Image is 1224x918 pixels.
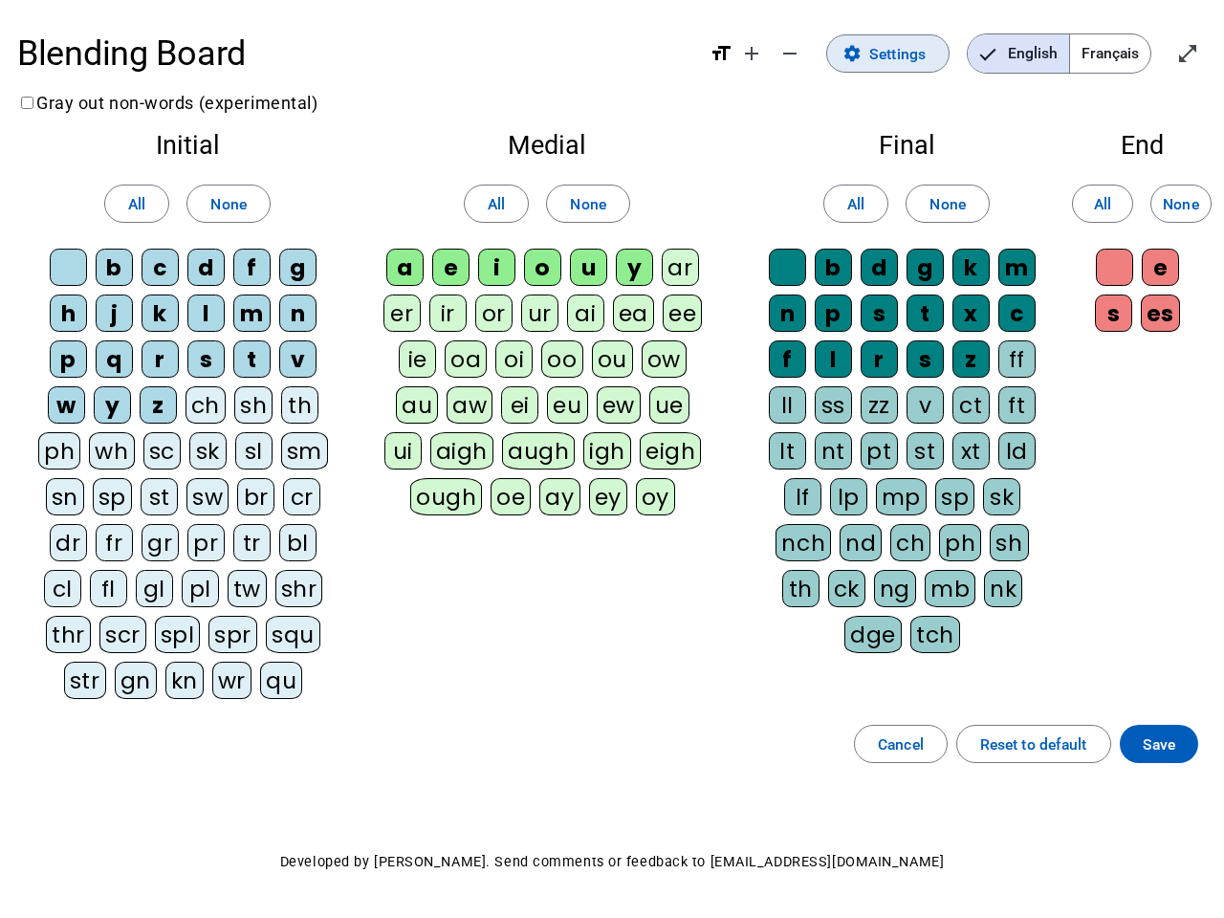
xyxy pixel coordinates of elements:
div: nk [984,570,1022,607]
div: cr [283,478,320,515]
div: fl [90,570,127,607]
div: xt [952,432,990,470]
div: i [478,249,515,286]
div: h [50,295,87,332]
div: st [907,432,944,470]
div: au [396,386,438,424]
div: oy [636,478,675,515]
div: ft [998,386,1036,424]
div: y [94,386,131,424]
div: ir [429,295,467,332]
div: nd [840,524,882,561]
div: l [187,295,225,332]
div: oe [491,478,531,515]
div: w [48,386,85,424]
div: nch [776,524,831,561]
div: sn [46,478,84,515]
span: None [1163,191,1198,217]
div: or [475,295,513,332]
div: r [142,340,179,378]
span: Cancel [878,732,924,757]
div: sh [990,524,1028,561]
div: gn [115,662,157,699]
div: ie [399,340,436,378]
div: ng [874,570,916,607]
div: mb [925,570,975,607]
div: ct [952,386,990,424]
div: ld [998,432,1036,470]
div: sp [935,478,974,515]
p: Developed by [PERSON_NAME]. Send comments or feedback to [EMAIL_ADDRESS][DOMAIN_NAME] [17,849,1207,875]
button: Settings [826,34,950,73]
div: ar [662,249,699,286]
div: nt [815,432,852,470]
div: scr [99,616,146,653]
div: k [142,295,179,332]
div: ui [384,432,422,470]
div: squ [266,616,320,653]
div: th [782,570,820,607]
div: v [279,340,317,378]
h2: Medial [375,133,719,159]
span: None [929,191,965,217]
div: tr [233,524,271,561]
div: ay [539,478,579,515]
div: g [907,249,944,286]
div: t [907,295,944,332]
button: None [186,185,270,223]
div: s [1095,295,1132,332]
span: All [488,191,505,217]
mat-icon: add [740,42,763,65]
div: f [769,340,806,378]
span: All [847,191,864,217]
span: Reset to default [980,732,1087,757]
button: None [546,185,629,223]
button: Enter full screen [1169,34,1207,73]
div: m [233,295,271,332]
span: Settings [869,41,926,67]
div: ch [890,524,930,561]
div: ei [501,386,538,424]
mat-icon: remove [778,42,801,65]
div: aw [447,386,492,424]
div: e [1142,249,1179,286]
button: Increase font size [732,34,771,73]
div: sc [143,432,181,470]
h2: Final [754,133,1060,159]
div: spr [208,616,257,653]
button: All [823,185,888,223]
div: n [769,295,806,332]
div: ee [663,295,702,332]
div: wr [212,662,251,699]
button: Save [1120,725,1198,763]
div: pr [187,524,225,561]
input: Gray out non-words (experimental) [21,97,33,109]
div: cl [44,570,81,607]
div: ough [410,478,482,515]
div: ai [567,295,604,332]
div: ck [828,570,865,607]
div: j [96,295,133,332]
div: q [96,340,133,378]
div: ss [815,386,852,424]
div: s [861,295,898,332]
span: All [128,191,145,217]
div: ch [186,386,226,424]
button: Cancel [854,725,948,763]
div: dge [844,616,902,653]
div: p [815,295,852,332]
div: pl [182,570,219,607]
div: u [570,249,607,286]
div: kn [165,662,204,699]
div: d [861,249,898,286]
div: a [386,249,424,286]
div: ou [592,340,633,378]
span: Save [1143,732,1175,757]
div: er [383,295,421,332]
span: Français [1070,34,1150,73]
div: sl [235,432,273,470]
div: wh [89,432,134,470]
div: lp [830,478,867,515]
button: Decrease font size [771,34,809,73]
div: ue [649,386,689,424]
